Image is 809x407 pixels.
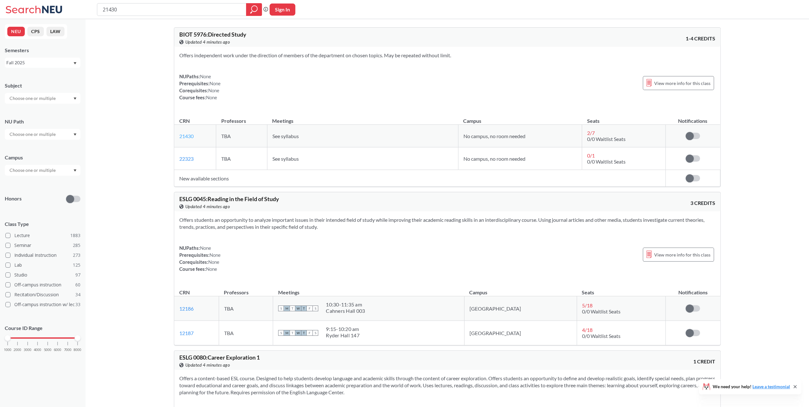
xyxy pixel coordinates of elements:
[5,231,80,240] label: Lecture
[5,165,80,176] div: Dropdown arrow
[5,47,80,54] div: Semesters
[14,348,21,352] span: 2000
[582,333,620,339] span: 0/0 Waitlist Seats
[75,271,80,278] span: 97
[295,330,301,336] span: W
[278,305,284,311] span: S
[582,111,665,125] th: Seats
[102,4,242,15] input: Class, professor, course number, "phrase"
[307,305,312,311] span: F
[290,330,295,336] span: T
[64,348,72,352] span: 7000
[219,283,273,296] th: Professors
[582,308,620,314] span: 0/0 Waitlist Seats
[5,281,80,289] label: Off-campus instruction
[326,308,365,314] div: Cahners Hall 003
[179,216,715,230] section: Offers students an opportunity to analyze important issues in their intended field of study while...
[6,130,60,138] input: Choose one or multiple
[179,52,715,59] section: Offers independent work under the direction of members of the department on chosen topics. May be...
[301,305,307,311] span: T
[5,195,22,202] p: Honors
[208,88,220,93] span: None
[312,330,318,336] span: S
[209,81,221,86] span: None
[73,242,80,249] span: 285
[307,330,312,336] span: F
[326,332,360,339] div: Ryder Hall 147
[73,133,77,136] svg: Dropdown arrow
[272,133,299,139] span: See syllabus
[587,130,595,136] span: 2 / 7
[713,384,790,389] span: We need your help!
[7,27,25,36] button: NEU
[179,330,194,336] a: 12187
[75,281,80,288] span: 60
[206,266,217,272] span: None
[665,111,720,125] th: Notifications
[284,305,290,311] span: M
[272,156,299,162] span: See syllabus
[577,283,666,296] th: Seats
[185,361,230,368] span: Updated 4 minutes ago
[179,354,260,361] span: ESLG 0080 : Career Exploration 1
[5,82,80,89] div: Subject
[179,117,190,124] div: CRN
[179,195,279,202] span: ESLG 0045 : Reading in the Field of Study
[464,296,577,321] td: [GEOGRAPHIC_DATA]
[219,296,273,321] td: TBA
[464,321,577,345] td: [GEOGRAPHIC_DATA]
[179,289,190,296] div: CRN
[295,305,301,311] span: W
[270,4,295,16] button: Sign In
[246,3,262,16] div: magnifying glass
[185,39,230,46] span: Updated 4 minutes ago
[284,330,290,336] span: M
[219,321,273,345] td: TBA
[587,152,595,158] span: 0 / 1
[5,93,80,104] div: Dropdown arrow
[5,325,80,332] p: Course ID Range
[326,326,360,332] div: 9:15 - 10:20 am
[179,244,221,272] div: NUPaths: Prerequisites: Corequisites: Course fees:
[458,125,582,147] td: No campus, no room needed
[24,348,31,352] span: 3000
[44,348,51,352] span: 5000
[73,262,80,269] span: 125
[185,203,230,210] span: Updated 4 minutes ago
[464,283,577,296] th: Campus
[666,283,720,296] th: Notifications
[5,291,80,299] label: Recitation/Discussion
[458,147,582,170] td: No campus, no room needed
[200,74,211,79] span: None
[5,58,80,68] div: Fall 2025Dropdown arrow
[216,111,267,125] th: Professors
[70,232,80,239] span: 1883
[75,291,80,298] span: 34
[179,305,194,312] a: 12186
[301,330,307,336] span: T
[179,156,194,162] a: 22323
[179,31,246,38] span: BIOT 5976 : Directed Study
[179,133,194,139] a: 21430
[216,147,267,170] td: TBA
[587,158,626,165] span: 0/0 Waitlist Seats
[752,384,790,389] a: Leave a testimonial
[27,27,44,36] button: CPS
[5,129,80,140] div: Dropdown arrow
[5,251,80,259] label: Individual Instruction
[206,95,217,100] span: None
[273,283,464,296] th: Meetings
[278,330,284,336] span: S
[209,252,221,258] span: None
[312,305,318,311] span: S
[654,79,710,87] span: View more info for this class
[582,327,593,333] span: 4 / 18
[654,251,710,259] span: View more info for this class
[73,169,77,172] svg: Dropdown arrow
[326,301,365,308] div: 10:30 - 11:35 am
[6,59,73,66] div: Fall 2025
[587,136,626,142] span: 0/0 Waitlist Seats
[208,259,220,265] span: None
[54,348,61,352] span: 6000
[73,62,77,65] svg: Dropdown arrow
